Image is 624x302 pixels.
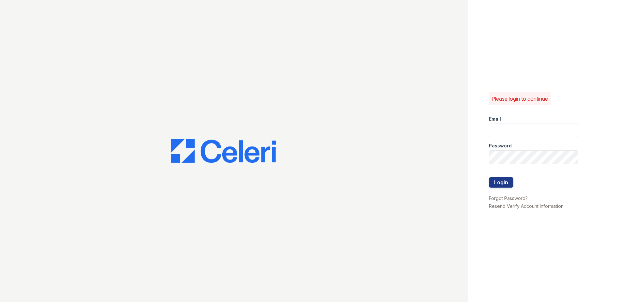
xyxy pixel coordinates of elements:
p: Please login to continue [491,95,548,103]
label: Email [489,116,501,122]
button: Login [489,177,513,188]
label: Password [489,143,512,149]
img: CE_Logo_Blue-a8612792a0a2168367f1c8372b55b34899dd931a85d93a1a3d3e32e68fde9ad4.png [171,139,276,163]
a: Forgot Password? [489,195,528,201]
a: Resend Verify Account Information [489,203,564,209]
